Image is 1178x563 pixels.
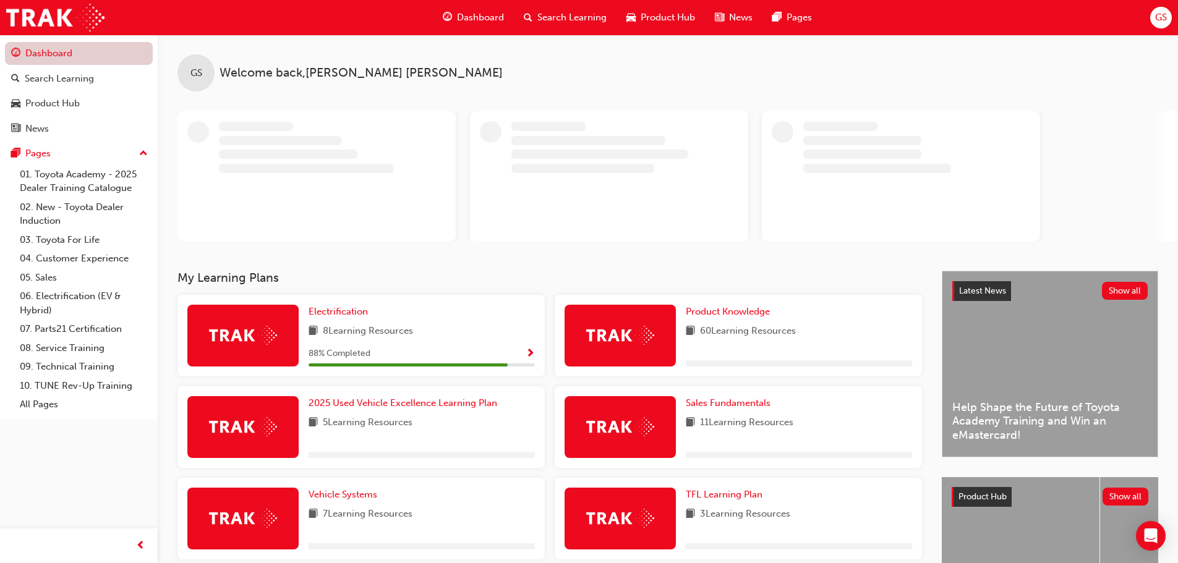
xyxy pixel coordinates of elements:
span: car-icon [626,10,636,25]
a: Electrification [309,305,373,319]
img: Trak [209,509,277,528]
span: Product Knowledge [686,306,770,317]
span: news-icon [11,124,20,135]
a: 07. Parts21 Certification [15,320,153,339]
a: 03. Toyota For Life [15,231,153,250]
span: guage-icon [443,10,452,25]
button: Pages [5,142,153,165]
a: 04. Customer Experience [15,249,153,268]
button: GS [1150,7,1172,28]
img: Trak [6,4,105,32]
span: 2025 Used Vehicle Excellence Learning Plan [309,397,497,408]
div: News [25,122,49,136]
a: Latest NewsShow all [952,281,1148,301]
span: Latest News [959,286,1006,296]
a: TFL Learning Plan [686,488,767,502]
a: search-iconSearch Learning [514,5,617,30]
a: car-iconProduct Hub [617,5,705,30]
a: Product Hub [5,92,153,115]
div: Pages [25,146,51,161]
span: Vehicle Systems [309,489,377,500]
a: All Pages [15,395,153,414]
a: Vehicle Systems [309,488,382,502]
a: 05. Sales [15,268,153,287]
img: Trak [209,326,277,345]
span: pages-icon [772,10,782,25]
a: 01. Toyota Academy - 2025 Dealer Training Catalogue [15,165,153,198]
a: News [5,117,153,140]
span: Show Progress [526,349,535,360]
a: 10. TUNE Rev-Up Training [15,376,153,396]
span: 88 % Completed [309,347,370,361]
span: 5 Learning Resources [323,415,412,431]
span: book-icon [686,507,695,522]
span: GS [1155,11,1167,25]
span: TFL Learning Plan [686,489,762,500]
span: 8 Learning Resources [323,324,413,339]
button: Show all [1103,488,1149,506]
span: GS [190,66,202,80]
span: prev-icon [136,538,145,554]
a: 08. Service Training [15,339,153,358]
span: 11 Learning Resources [700,415,793,431]
h3: My Learning Plans [177,271,922,285]
span: book-icon [309,324,318,339]
span: guage-icon [11,48,20,59]
span: pages-icon [11,148,20,159]
div: Search Learning [25,72,94,86]
a: Product HubShow all [952,487,1148,507]
a: news-iconNews [705,5,762,30]
span: News [729,11,753,25]
div: Product Hub [25,96,80,111]
span: Help Shape the Future of Toyota Academy Training and Win an eMastercard! [952,400,1148,442]
span: Search Learning [537,11,607,25]
span: Welcome back , [PERSON_NAME] [PERSON_NAME] [220,66,503,80]
span: 7 Learning Resources [323,507,412,522]
img: Trak [209,417,277,436]
a: 2025 Used Vehicle Excellence Learning Plan [309,396,502,410]
span: Product Hub [958,491,1007,502]
span: up-icon [139,146,148,162]
span: book-icon [686,324,695,339]
button: Show Progress [526,346,535,362]
a: Latest NewsShow allHelp Shape the Future of Toyota Academy Training and Win an eMastercard! [942,271,1158,457]
a: guage-iconDashboard [433,5,514,30]
span: book-icon [686,415,695,431]
span: Sales Fundamentals [686,397,770,408]
span: 3 Learning Resources [700,507,790,522]
a: 09. Technical Training [15,357,153,376]
a: 06. Electrification (EV & Hybrid) [15,287,153,320]
img: Trak [586,417,654,436]
a: Search Learning [5,67,153,90]
span: search-icon [11,74,20,85]
img: Trak [586,509,654,528]
a: pages-iconPages [762,5,822,30]
button: Show all [1102,282,1148,300]
a: Dashboard [5,42,153,65]
a: Sales Fundamentals [686,396,775,410]
span: Dashboard [457,11,504,25]
span: news-icon [715,10,724,25]
div: Open Intercom Messenger [1136,521,1166,551]
img: Trak [586,326,654,345]
span: Pages [787,11,812,25]
a: Product Knowledge [686,305,775,319]
span: Electrification [309,306,368,317]
span: car-icon [11,98,20,109]
button: DashboardSearch LearningProduct HubNews [5,40,153,142]
span: 60 Learning Resources [700,324,796,339]
span: book-icon [309,507,318,522]
span: search-icon [524,10,532,25]
a: 02. New - Toyota Dealer Induction [15,198,153,231]
span: book-icon [309,415,318,431]
span: Product Hub [641,11,695,25]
